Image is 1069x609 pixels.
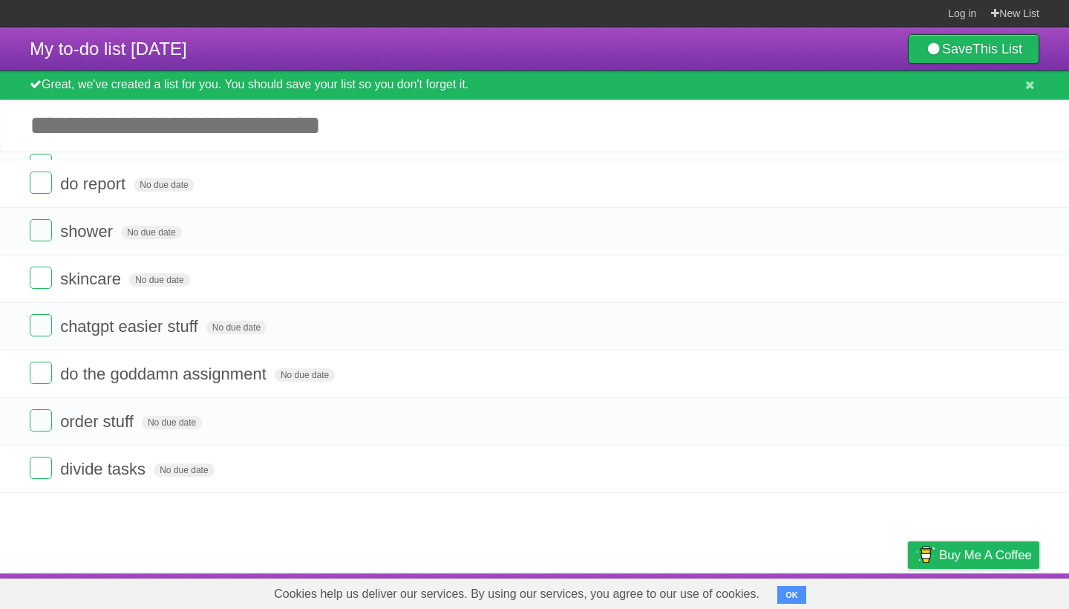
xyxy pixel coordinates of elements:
span: No due date [206,321,267,334]
span: Buy me a coffee [939,542,1032,568]
a: SaveThis List [908,34,1039,64]
label: Done [30,219,52,241]
span: No due date [134,178,194,192]
span: skincare [60,270,125,288]
label: Done [30,314,52,336]
a: Buy me a coffee [908,541,1039,569]
span: do report [60,175,129,193]
a: About [710,577,742,605]
span: No due date [129,273,189,287]
a: Suggest a feature [946,577,1039,605]
span: shower [60,222,117,241]
span: do the goddamn assignment [60,365,270,383]
label: Done [30,154,52,176]
span: make the new moodpboard [60,157,262,175]
label: Done [30,172,52,194]
label: Done [30,409,52,431]
span: No due date [154,463,214,477]
span: No due date [275,368,335,382]
label: Done [30,457,52,479]
span: Cookies help us deliver our services. By using our services, you agree to our use of cookies. [259,579,774,609]
span: order stuff [60,412,137,431]
label: Done [30,267,52,289]
span: No due date [121,226,181,239]
img: Buy me a coffee [915,542,935,567]
a: Terms [838,577,871,605]
b: This List [972,42,1022,56]
label: Done [30,362,52,384]
span: chatgpt easier stuff [60,317,202,336]
span: divide tasks [60,460,149,478]
a: Privacy [889,577,927,605]
button: OK [777,586,806,604]
a: Developers [759,577,820,605]
span: My to-do list [DATE] [30,39,187,59]
span: No due date [142,416,202,429]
